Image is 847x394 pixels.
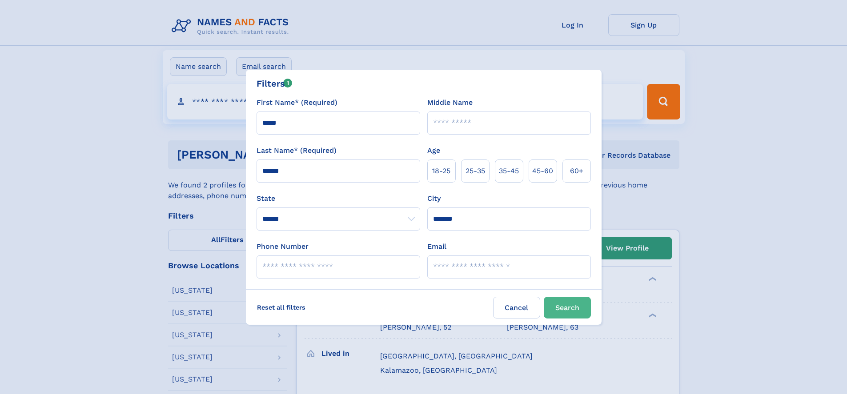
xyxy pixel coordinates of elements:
span: 25‑35 [466,166,485,176]
label: State [257,193,420,204]
span: 45‑60 [532,166,553,176]
label: Last Name* (Required) [257,145,337,156]
span: 35‑45 [499,166,519,176]
label: Middle Name [427,97,473,108]
div: Filters [257,77,293,90]
button: Search [544,297,591,318]
label: City [427,193,441,204]
label: First Name* (Required) [257,97,337,108]
label: Reset all filters [251,297,311,318]
label: Phone Number [257,241,309,252]
label: Email [427,241,446,252]
label: Age [427,145,440,156]
label: Cancel [493,297,540,318]
span: 60+ [570,166,583,176]
span: 18‑25 [432,166,450,176]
